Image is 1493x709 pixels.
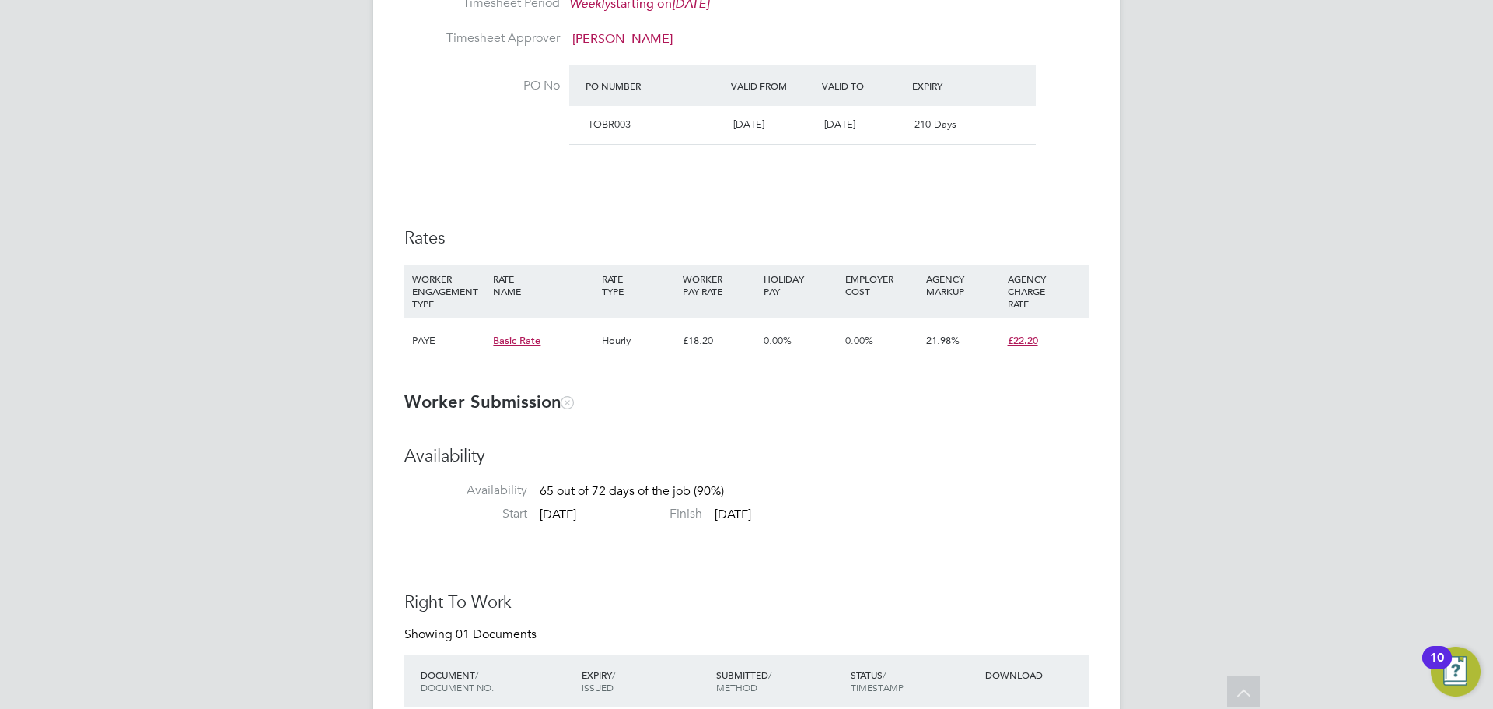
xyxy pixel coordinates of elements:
div: Showing [404,627,540,643]
span: [DATE] [715,507,751,522]
span: / [768,669,771,681]
b: Worker Submission [404,391,573,412]
div: Valid To [818,72,909,100]
span: [DATE] [824,118,855,131]
span: 21.98% [926,334,960,347]
span: 0.00% [845,334,873,347]
label: Availability [404,483,527,499]
span: 65 out of 72 days of the job (90%) [540,483,724,499]
div: AGENCY MARKUP [922,265,1003,305]
div: PO Number [582,72,727,100]
span: ISSUED [582,681,614,693]
div: DOWNLOAD [981,661,1089,689]
span: £22.20 [1008,334,1038,347]
span: 0.00% [764,334,792,347]
div: EMPLOYER COST [841,265,922,305]
div: RATE TYPE [598,265,679,305]
span: 210 Days [914,118,956,131]
div: 10 [1430,658,1444,678]
div: Expiry [908,72,999,100]
h3: Rates [404,227,1089,250]
div: STATUS [847,661,981,701]
span: TIMESTAMP [851,681,904,693]
span: / [475,669,478,681]
h3: Right To Work [404,591,1089,614]
button: Open Resource Center, 10 new notifications [1431,647,1481,697]
label: PO No [404,78,560,94]
span: / [612,669,615,681]
span: 01 Documents [456,627,537,642]
div: WORKER ENGAGEMENT TYPE [408,265,489,318]
label: Timesheet Approver [404,30,560,47]
div: £18.20 [679,318,760,363]
div: RATE NAME [489,265,597,305]
div: SUBMITTED [712,661,847,701]
span: [DATE] [733,118,764,131]
label: Start [404,506,527,522]
div: DOCUMENT [417,661,578,701]
span: TOBR003 [588,118,631,131]
h3: Availability [404,445,1089,468]
div: HOLIDAY PAY [760,265,841,305]
div: EXPIRY [578,661,712,701]
div: Valid From [727,72,818,100]
span: [PERSON_NAME] [572,31,673,47]
span: [DATE] [540,507,576,522]
div: WORKER PAY RATE [679,265,760,305]
span: METHOD [716,681,757,693]
div: AGENCY CHARGE RATE [1004,265,1085,318]
span: DOCUMENT NO. [421,681,494,693]
div: PAYE [408,318,489,363]
span: Basic Rate [493,334,540,347]
label: Finish [579,506,702,522]
div: Hourly [598,318,679,363]
span: / [883,669,886,681]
